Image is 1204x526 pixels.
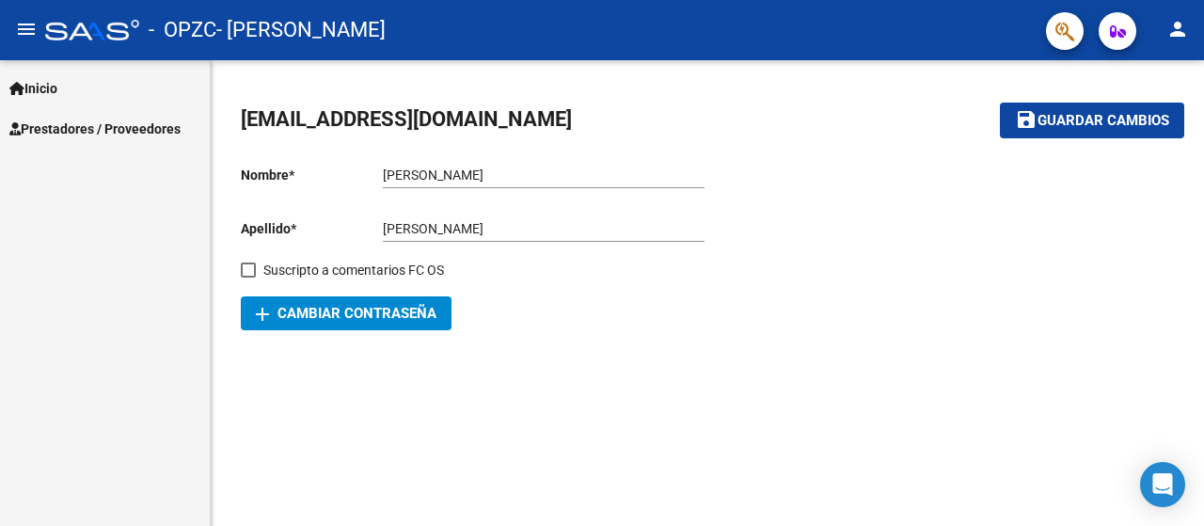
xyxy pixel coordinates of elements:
span: Guardar cambios [1038,113,1169,130]
mat-icon: person [1166,18,1189,40]
p: Nombre [241,165,383,185]
div: Open Intercom Messenger [1140,462,1185,507]
span: [EMAIL_ADDRESS][DOMAIN_NAME] [241,107,572,131]
button: Guardar cambios [1000,103,1184,137]
mat-icon: menu [15,18,38,40]
mat-icon: save [1015,108,1038,131]
mat-icon: add [251,303,274,326]
span: - [PERSON_NAME] [216,9,386,51]
span: Inicio [9,78,57,99]
p: Apellido [241,218,383,239]
span: - OPZC [149,9,216,51]
span: Suscripto a comentarios FC OS [263,259,444,281]
span: Cambiar Contraseña [256,305,436,322]
span: Prestadores / Proveedores [9,119,181,139]
button: Cambiar Contraseña [241,296,451,330]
